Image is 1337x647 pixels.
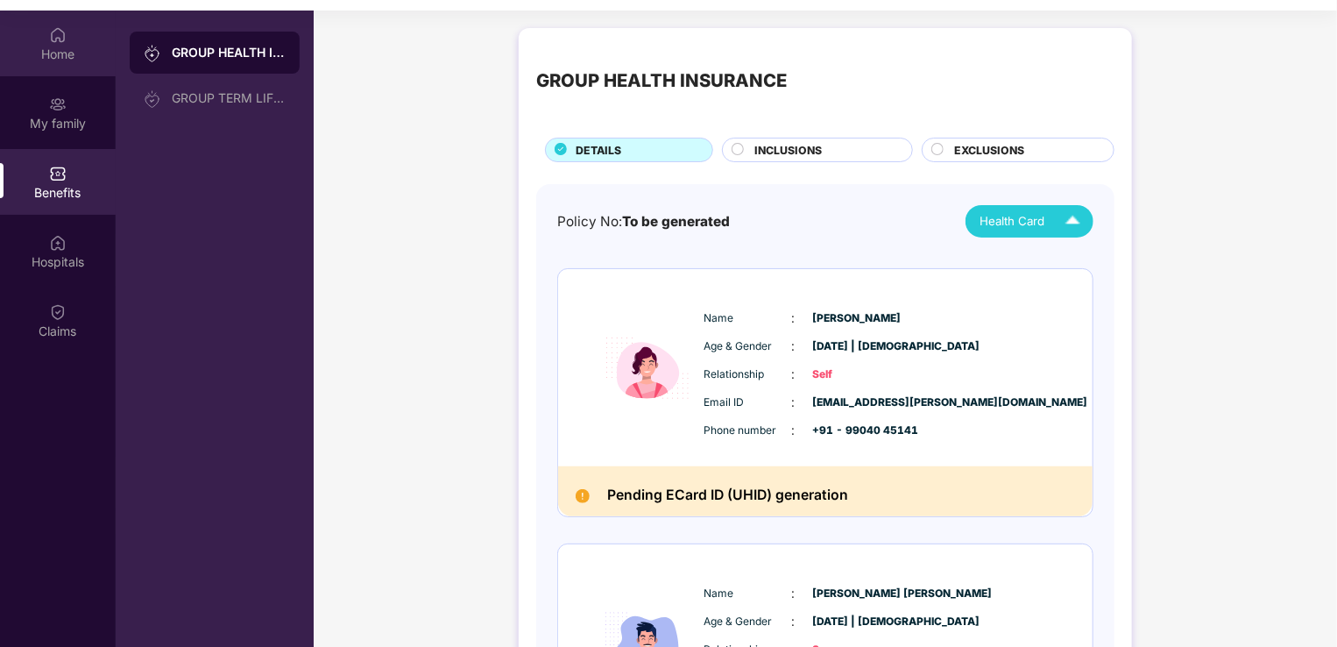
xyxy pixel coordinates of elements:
span: DETAILS [576,142,621,159]
span: : [792,365,796,384]
img: Pending [576,489,590,503]
img: svg+xml;base64,PHN2ZyBpZD0iQ2xhaW0iIHhtbG5zPSJodHRwOi8vd3d3LnczLm9yZy8yMDAwL3N2ZyIgd2lkdGg9IjIwIi... [49,303,67,321]
span: : [792,337,796,356]
div: GROUP TERM LIFE INSURANCE [172,91,286,105]
button: Health Card [966,205,1093,238]
span: [PERSON_NAME] [813,310,901,327]
img: svg+xml;base64,PHN2ZyBpZD0iSG9zcGl0YWxzIiB4bWxucz0iaHR0cDovL3d3dy53My5vcmcvMjAwMC9zdmciIHdpZHRoPS... [49,234,67,252]
span: : [792,421,796,440]
span: Age & Gender [704,614,792,630]
span: [EMAIL_ADDRESS][PERSON_NAME][DOMAIN_NAME] [813,395,901,411]
span: [DATE] | [DEMOGRAPHIC_DATA] [813,338,901,355]
img: svg+xml;base64,PHN2ZyB3aWR0aD0iMjAiIGhlaWdodD0iMjAiIHZpZXdCb3g9IjAgMCAyMCAyMCIgZmlsbD0ibm9uZSIgeG... [144,90,161,108]
img: icon [595,291,700,446]
span: +91 - 99040 45141 [813,423,901,439]
img: svg+xml;base64,PHN2ZyBpZD0iQmVuZWZpdHMiIHhtbG5zPSJodHRwOi8vd3d3LnczLm9yZy8yMDAwL3N2ZyIgd2lkdGg9Ij... [49,165,67,182]
span: Age & Gender [704,338,792,355]
img: svg+xml;base64,PHN2ZyB3aWR0aD0iMjAiIGhlaWdodD0iMjAiIHZpZXdCb3g9IjAgMCAyMCAyMCIgZmlsbD0ibm9uZSIgeG... [49,96,67,113]
span: [PERSON_NAME] [PERSON_NAME] [813,586,901,602]
div: GROUP HEALTH INSURANCE [536,67,787,95]
span: To be generated [622,213,730,230]
div: Policy No: [557,211,730,232]
span: INCLUSIONS [755,142,823,159]
div: GROUP HEALTH INSURANCE [172,44,286,61]
img: svg+xml;base64,PHN2ZyB3aWR0aD0iMjAiIGhlaWdodD0iMjAiIHZpZXdCb3g9IjAgMCAyMCAyMCIgZmlsbD0ibm9uZSIgeG... [144,45,161,62]
span: Name [704,586,792,602]
h2: Pending ECard ID (UHID) generation [607,484,848,508]
img: Icuh8uwCUCF+XjCZyLQsAKiDCM9HiE6CMYmKQaPGkZKaA32CAAACiQcFBJY0IsAAAAASUVORK5CYII= [1058,206,1088,237]
span: [DATE] | [DEMOGRAPHIC_DATA] [813,614,901,630]
span: Phone number [704,423,792,439]
span: : [792,584,796,603]
img: svg+xml;base64,PHN2ZyBpZD0iSG9tZSIgeG1sbnM9Imh0dHA6Ly93d3cudzMub3JnLzIwMDAvc3ZnIiB3aWR0aD0iMjAiIG... [49,26,67,44]
span: Email ID [704,395,792,411]
span: : [792,309,796,328]
span: Name [704,310,792,327]
span: Relationship [704,366,792,383]
span: : [792,393,796,412]
span: EXCLUSIONS [954,142,1024,159]
span: : [792,612,796,631]
span: Health Card [980,212,1044,231]
span: Self [813,366,901,383]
